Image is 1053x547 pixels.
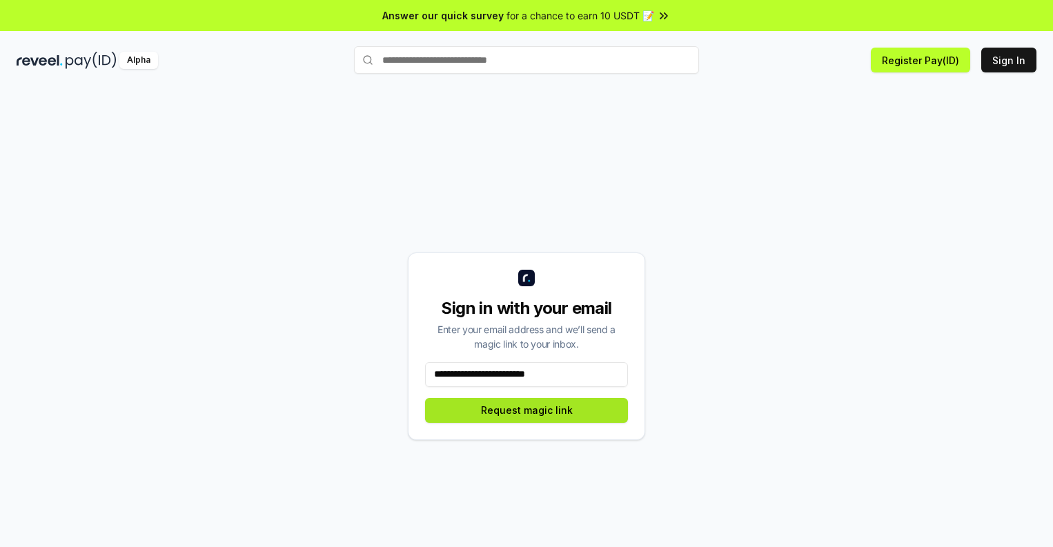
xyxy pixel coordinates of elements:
span: Answer our quick survey [382,8,504,23]
span: for a chance to earn 10 USDT 📝 [506,8,654,23]
div: Sign in with your email [425,297,628,319]
img: pay_id [66,52,117,69]
img: reveel_dark [17,52,63,69]
div: Enter your email address and we’ll send a magic link to your inbox. [425,322,628,351]
img: logo_small [518,270,535,286]
button: Request magic link [425,398,628,423]
button: Register Pay(ID) [871,48,970,72]
button: Sign In [981,48,1036,72]
div: Alpha [119,52,158,69]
